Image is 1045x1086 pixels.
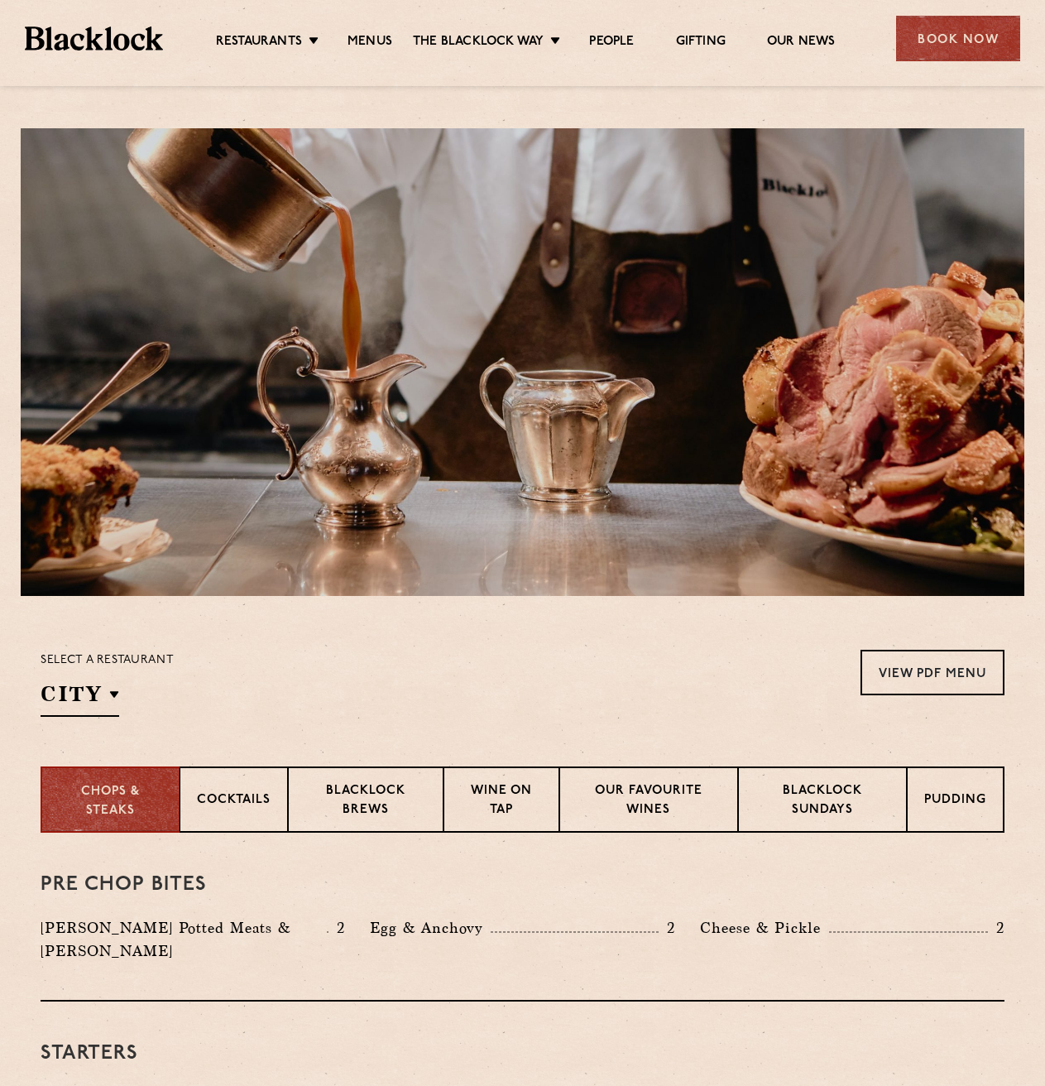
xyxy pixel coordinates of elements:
p: Cocktails [197,791,271,812]
p: Blacklock Brews [305,782,426,821]
p: 2 [659,917,675,939]
h2: City [41,680,119,717]
p: 2 [988,917,1004,939]
a: Our News [767,34,836,52]
a: Menus [348,34,392,52]
p: Egg & Anchovy [370,916,491,939]
h3: Pre Chop Bites [41,874,1004,896]
p: Chops & Steaks [59,783,162,820]
p: Our favourite wines [577,782,720,821]
a: Restaurants [216,34,302,52]
img: BL_Textured_Logo-footer-cropped.svg [25,26,163,50]
p: Pudding [924,791,986,812]
p: Wine on Tap [461,782,542,821]
div: Book Now [896,16,1020,61]
a: Gifting [676,34,726,52]
p: Cheese & Pickle [700,916,829,939]
p: Select a restaurant [41,650,174,671]
a: View PDF Menu [860,650,1004,695]
p: [PERSON_NAME] Potted Meats & [PERSON_NAME] [41,916,327,963]
p: Blacklock Sundays [755,782,889,821]
h3: Starters [41,1043,1004,1064]
a: The Blacklock Way [413,34,544,52]
p: 2 [328,917,345,939]
a: People [589,34,634,52]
